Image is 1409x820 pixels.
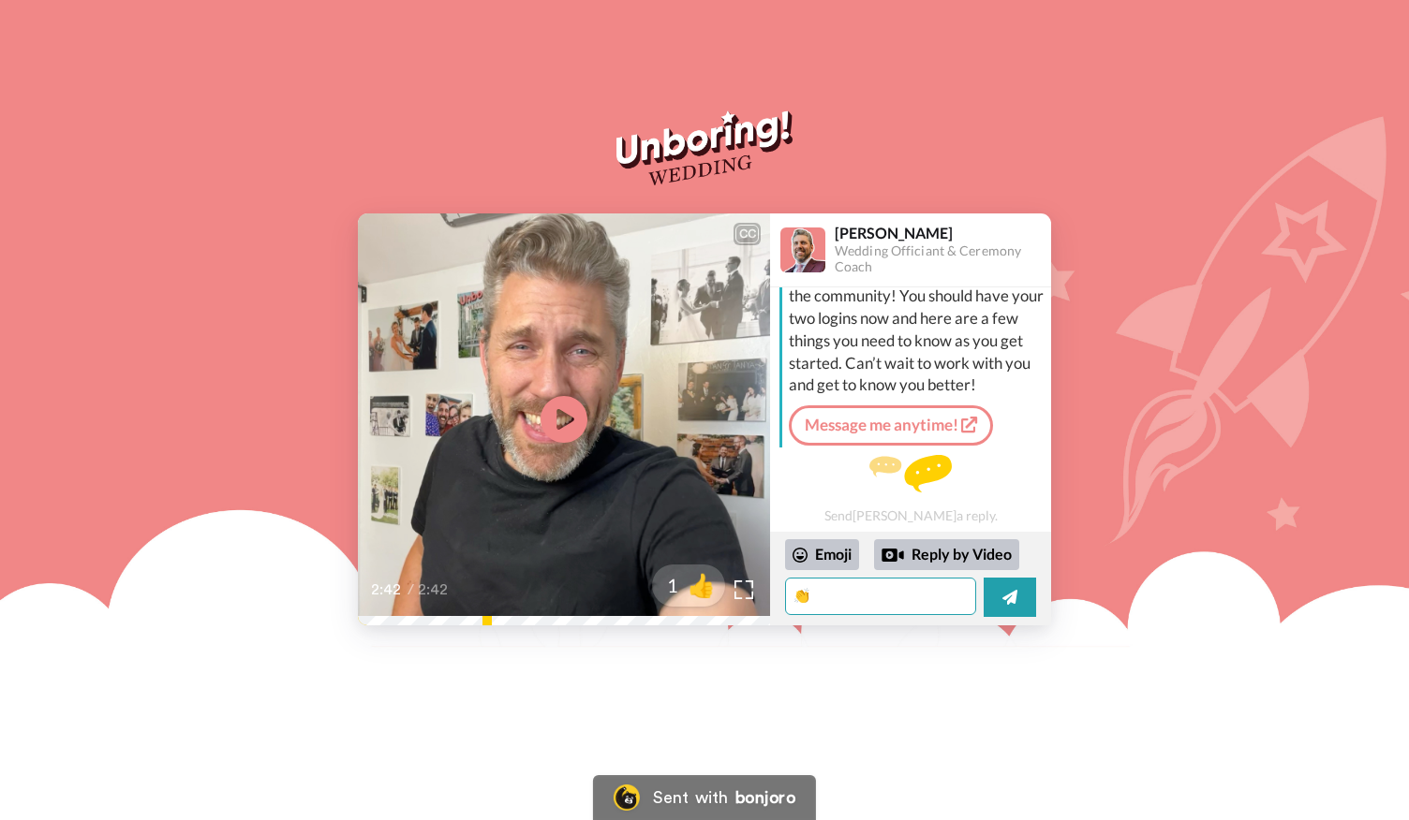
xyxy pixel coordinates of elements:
[785,539,859,569] div: Emoji
[835,243,1050,275] div: Wedding Officiant & Ceremony Coach
[616,110,792,185] img: Unboring!Wedding logo
[785,578,976,615] textarea: 👏
[869,455,952,492] img: message.svg
[408,578,414,601] span: /
[874,539,1019,571] div: Reply by Video
[371,578,404,601] span: 2:42
[835,224,1050,242] div: [PERSON_NAME]
[652,572,678,598] span: 1
[678,570,725,600] span: 👍
[789,217,1046,397] div: Hey [PERSON_NAME]! A huge unboring welcome to you – I’m so thrilled you’re inside the course and ...
[770,455,1051,523] div: Send [PERSON_NAME] a reply.
[735,225,759,243] div: CC
[418,578,451,601] span: 2:42
[882,544,904,566] div: Reply by Video
[780,227,825,272] img: Profile Image
[789,405,993,445] a: Message me anytime!
[652,564,725,607] button: 1👍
